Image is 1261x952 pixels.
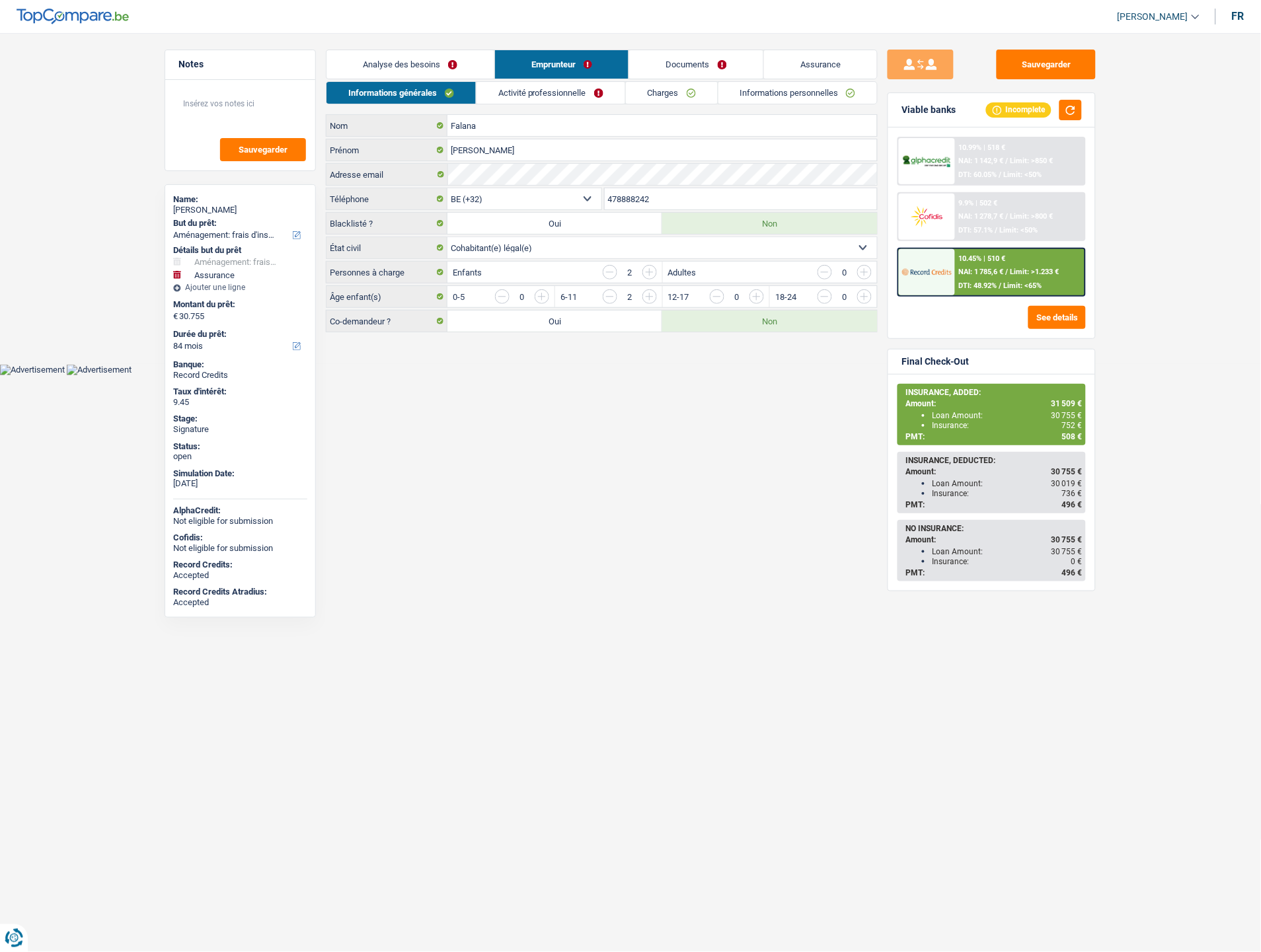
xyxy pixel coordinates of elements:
span: 736 € [1061,489,1082,498]
div: Not eligible for submission [173,543,307,554]
div: Signature [173,424,307,435]
label: Montant du prêt: [173,299,305,310]
label: Adresse email [326,164,447,185]
div: Loan Amount: [932,547,1082,556]
button: Sauvegarder [997,50,1096,79]
a: Activité professionnelle [477,82,625,104]
img: Advertisement [67,365,132,375]
div: Not eligible for submission [173,516,307,527]
div: Simulation Date: [173,468,307,479]
span: / [1006,157,1009,165]
span: 496 € [1061,568,1082,577]
img: TopCompare Logo [17,9,129,24]
span: Limit: <65% [1004,281,1042,290]
span: DTI: 48.92% [959,281,997,290]
button: Sauvegarder [220,138,306,161]
button: See details [1028,306,1086,329]
a: Documents [629,50,763,79]
div: 9.45 [173,397,307,408]
span: DTI: 57.1% [959,226,993,235]
label: Durée du prêt: [173,329,305,340]
label: Non [662,213,877,234]
div: Insurance: [932,489,1082,498]
span: 30 755 € [1051,411,1082,420]
img: AlphaCredit [902,154,951,169]
span: NAI: 1 142,9 € [959,157,1004,165]
div: Record Credits: [173,560,307,570]
div: Amount: [905,399,1082,408]
img: Record Credits [902,260,951,284]
label: État civil [326,237,447,258]
div: 10.99% | 518 € [959,143,1006,152]
div: Stage: [173,414,307,424]
span: 30 755 € [1051,535,1082,544]
label: Personnes à charge [326,262,447,283]
span: / [1006,212,1009,221]
div: Cofidis: [173,532,307,543]
label: Non [662,311,877,332]
h5: Notes [178,59,302,70]
div: 0 [839,268,851,277]
div: 2 [624,268,636,277]
div: Viable banks [901,104,956,116]
span: Limit: >850 € [1011,157,1053,165]
div: Accepted [173,597,307,608]
div: INSURANCE, DEDUCTED: [905,456,1082,465]
span: / [995,226,998,235]
div: Record Credits [173,370,307,381]
div: Final Check-Out [901,356,969,367]
span: 752 € [1061,421,1082,430]
div: [DATE] [173,478,307,489]
span: 496 € [1061,500,1082,509]
label: 0-5 [453,293,465,301]
div: 0 [516,293,528,301]
span: DTI: 60.05% [959,170,997,179]
div: Incomplete [986,102,1051,117]
a: Informations générales [326,82,476,104]
div: Record Credits Atradius: [173,587,307,597]
span: Limit: <50% [1000,226,1038,235]
label: Blacklisté ? [326,213,447,234]
span: 30 019 € [1051,479,1082,488]
span: Limit: <50% [1004,170,1042,179]
div: PMT: [905,568,1082,577]
a: Emprunteur [495,50,629,79]
div: Banque: [173,359,307,370]
label: Prénom [326,139,447,161]
div: Amount: [905,535,1082,544]
div: Loan Amount: [932,411,1082,420]
label: Adultes [668,268,697,277]
label: Co-demandeur ? [326,311,447,332]
a: Analyse des besoins [326,50,494,79]
a: Assurance [764,50,878,79]
a: Charges [626,82,718,104]
div: [PERSON_NAME] [173,205,307,215]
span: NAI: 1 278,7 € [959,212,1004,221]
span: 30 755 € [1051,547,1082,556]
div: Détails but du prêt [173,245,307,256]
div: Name: [173,194,307,205]
div: 10.45% | 510 € [959,254,1006,263]
span: Limit: >800 € [1011,212,1053,221]
label: Téléphone [326,188,447,209]
div: Insurance: [932,557,1082,566]
div: Ajouter une ligne [173,283,307,292]
span: Sauvegarder [239,145,287,154]
div: Loan Amount: [932,479,1082,488]
div: NO INSURANCE: [905,524,1082,533]
div: PMT: [905,500,1082,509]
div: open [173,451,307,462]
span: [PERSON_NAME] [1118,11,1188,22]
div: AlphaCredit: [173,505,307,516]
span: / [999,281,1002,290]
div: INSURANCE, ADDED: [905,388,1082,397]
a: Informations personnelles [718,82,878,104]
div: fr [1232,10,1244,22]
label: Âge enfant(s) [326,286,447,307]
span: / [1006,268,1009,276]
a: [PERSON_NAME] [1107,6,1200,28]
span: 508 € [1061,432,1082,441]
div: 9.9% | 502 € [959,199,998,207]
span: 31 509 € [1051,399,1082,408]
label: Nom [326,115,447,136]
